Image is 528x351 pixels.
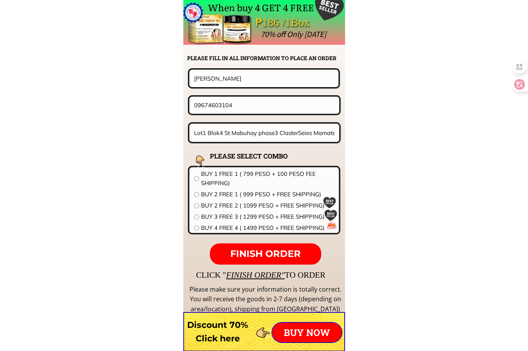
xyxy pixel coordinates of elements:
[272,323,342,342] p: BUY NOW
[201,223,334,233] span: BUY 4 FREE 4 ( 1499 PESO + FREE SHIPPING)
[183,318,252,345] h3: Discount 70% Click here
[201,212,334,221] span: BUY 3 FREE 3 ( 1299 PESO + FREE SHIPPING)
[192,124,337,142] input: Address
[201,190,334,199] span: BUY 2 FREE 1 ( 999 PESO + FREE SHIPPING)
[192,70,336,87] input: Your name
[255,13,332,32] div: ₱186 /1Box
[210,151,307,161] h2: PLEASE SELECT COMBO
[187,54,344,62] h2: PLEASE FILL IN ALL INFORMATION TO PLACE AN ORDER
[188,285,342,314] div: Please make sure your information is totally correct. You will receive the goods in 2-7 days (dep...
[201,201,334,210] span: BUY 2 FREE 2 ( 1099 PESO + FREE SHIPPING)
[230,248,301,259] span: FINISH ORDER
[261,28,498,41] div: 70% off Only [DATE]
[192,97,337,113] input: Phone number
[201,169,334,188] span: BUY 1 FREE 1 ( 799 PESO + 100 PESO FEE SHIPPING)
[226,270,285,280] span: FINISH ORDER"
